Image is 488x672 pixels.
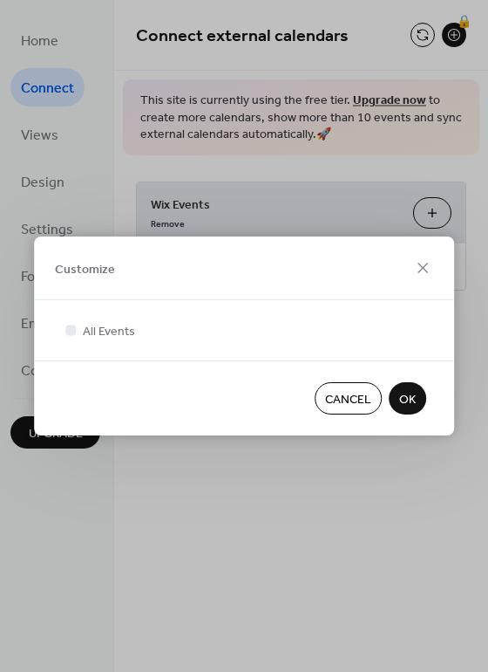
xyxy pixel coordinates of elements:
[389,382,426,415] button: OK
[55,260,115,278] span: Customize
[315,382,382,415] button: Cancel
[325,391,371,409] span: Cancel
[399,391,416,409] span: OK
[83,323,135,341] span: All Events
